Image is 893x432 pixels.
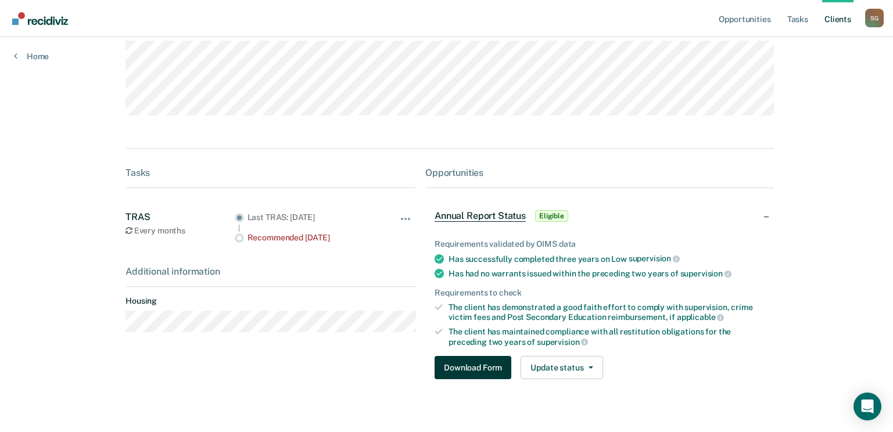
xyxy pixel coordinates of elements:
[853,393,881,420] div: Open Intercom Messenger
[435,239,765,249] div: Requirements validated by OIMS data
[248,233,380,243] div: Recommended [DATE]
[435,288,765,298] div: Requirements to check
[125,211,235,222] div: TRAS
[248,213,380,222] div: Last TRAS: [DATE]
[125,226,235,236] div: Every months
[677,312,724,322] span: applicable
[425,167,774,178] div: Opportunities
[435,356,511,379] button: Download Form
[12,12,68,25] img: Recidiviz
[680,269,731,278] span: supervision
[535,210,568,222] span: Eligible
[449,268,765,279] div: Has had no warrants issued within the preceding two years of
[449,254,765,264] div: Has successfully completed three years on Low
[521,356,602,379] button: Update status
[449,327,765,347] div: The client has maintained compliance with all restitution obligations for the preceding two years of
[125,167,416,178] div: Tasks
[425,197,774,235] div: Annual Report StatusEligible
[435,356,516,379] a: Navigate to form link
[865,9,884,27] button: Profile dropdown button
[537,337,588,347] span: supervision
[125,266,416,277] div: Additional information
[449,303,765,322] div: The client has demonstrated a good faith effort to comply with supervision, crime victim fees and...
[14,51,49,62] a: Home
[865,9,884,27] div: S G
[125,296,416,306] dt: Housing
[435,210,526,222] span: Annual Report Status
[629,254,680,263] span: supervision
